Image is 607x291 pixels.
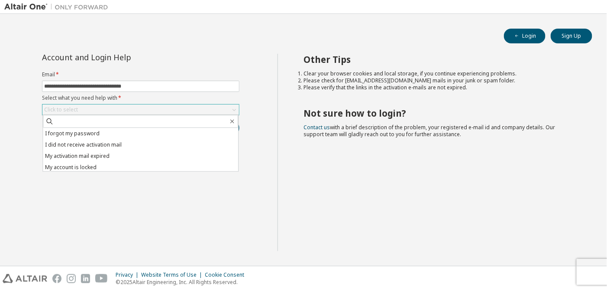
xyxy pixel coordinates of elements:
[42,105,239,115] div: Click to select
[42,71,239,78] label: Email
[304,84,577,91] li: Please verify that the links in the activation e-mails are not expired.
[42,54,200,61] div: Account and Login Help
[304,77,577,84] li: Please check for [EMAIL_ADDRESS][DOMAIN_NAME] mails in your junk or spam folder.
[116,278,249,286] p: © 2025 Altair Engineering, Inc. All Rights Reserved.
[67,274,76,283] img: instagram.svg
[44,106,78,113] div: Click to select
[81,274,90,283] img: linkedin.svg
[304,124,330,131] a: Contact us
[304,124,555,138] span: with a brief description of the problem, your registered e-mail id and company details. Our suppo...
[551,29,592,43] button: Sign Up
[141,271,205,278] div: Website Terms of Use
[304,70,577,77] li: Clear your browser cookies and local storage, if you continue experiencing problems.
[4,3,113,11] img: Altair One
[116,271,141,278] div: Privacy
[304,108,577,119] h2: Not sure how to login?
[43,128,238,139] li: I forgot my password
[52,274,61,283] img: facebook.svg
[205,271,249,278] div: Cookie Consent
[95,274,108,283] img: youtube.svg
[504,29,546,43] button: Login
[42,95,239,101] label: Select what you need help with
[304,54,577,65] h2: Other Tips
[3,274,47,283] img: altair_logo.svg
